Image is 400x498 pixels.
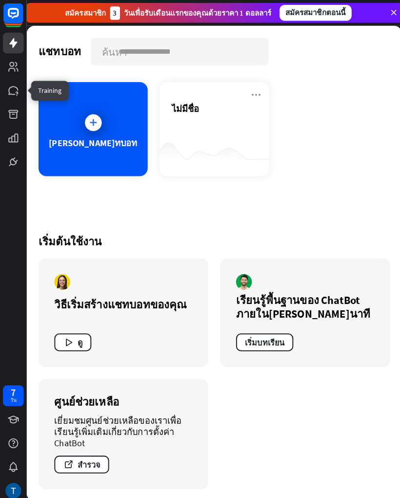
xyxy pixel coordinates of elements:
font: เริ่มต้นใช้งาน [38,232,100,245]
font: วันเพื่อรับเดือนแรกของคุณด้วยราคา 1 ดอลลาร์ [122,8,268,18]
font: สมัครสมาชิก [64,8,105,18]
font: ศูนย์ช่วยเหลือ [54,390,118,404]
a: 7 วัน [3,381,23,401]
font: เรียนรู้พื้นฐานของ ChatBot ภายใน[PERSON_NAME]นาที [233,289,366,317]
button: เริ่มบทเรียน [233,329,290,347]
font: เยี่ยมชมศูนย์ช่วยเหลือของเราเพื่อเรียนรู้เพิ่มเติมเกี่ยวกับการตั้งค่า ChatBot [54,410,180,443]
font: สำรวจ [77,454,99,464]
img: ผู้เขียน [233,271,249,286]
font: วัน [10,392,17,398]
font: 3 [112,8,116,18]
button: สำรวจ [54,450,108,468]
span: ไม่มีชื่อ [169,102,197,113]
font: แชทบอท [38,44,80,58]
font: เริ่มบทเรียน [242,333,281,343]
font: [PERSON_NAME]ทบอท [48,135,136,147]
font: ดู [77,333,81,343]
font: สมัครสมาชิกตอนนี้ [282,8,341,17]
button: ดู [54,329,90,347]
font: วิธีเริ่มสร้างแชทบอทของคุณ [54,294,184,307]
font: 7 [11,381,16,393]
img: ผู้เขียน [54,271,69,286]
